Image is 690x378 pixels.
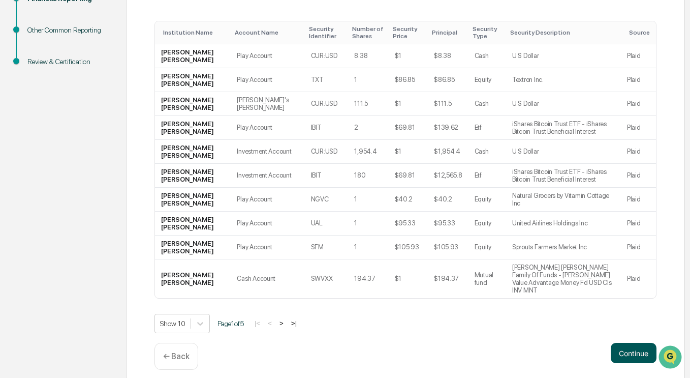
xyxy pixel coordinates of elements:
[389,92,428,116] td: $1
[657,344,685,372] iframe: Open customer support
[428,212,468,236] td: $95.33
[352,25,384,40] div: Toggle SortBy
[506,140,621,164] td: U S Dollar
[348,164,388,188] td: 180
[389,68,428,92] td: $86.85
[629,29,652,36] div: Toggle SortBy
[389,164,428,188] td: $69.81
[621,116,656,140] td: Plaid
[155,212,231,236] td: [PERSON_NAME] [PERSON_NAME]
[173,81,185,93] button: Start new chat
[305,116,349,140] td: IBIT
[468,188,506,212] td: Equity
[74,129,82,137] div: 🗄️
[348,188,388,212] td: 1
[305,68,349,92] td: TXT
[348,259,388,298] td: 194.37
[428,236,468,259] td: $105.93
[231,164,304,188] td: Investment Account
[35,88,129,96] div: We're available if you need us!
[305,188,349,212] td: NGVC
[305,259,349,298] td: SWVXX
[10,21,185,38] p: How can we help?
[473,25,502,40] div: Toggle SortBy
[155,116,231,140] td: [PERSON_NAME] [PERSON_NAME]
[252,319,263,328] button: |<
[231,116,304,140] td: Play Account
[288,319,300,328] button: >|
[506,116,621,140] td: iShares Bitcoin Trust ETF - iShares Bitcoin Trust Beneficial Interest
[305,92,349,116] td: CUR:USD
[611,343,656,363] button: Continue
[235,29,300,36] div: Toggle SortBy
[35,78,167,88] div: Start new chat
[389,44,428,68] td: $1
[101,172,123,180] span: Pylon
[428,164,468,188] td: $12,565.8
[621,92,656,116] td: Plaid
[20,128,66,138] span: Preclearance
[6,124,70,142] a: 🖐️Preclearance
[389,212,428,236] td: $95.33
[468,259,506,298] td: Mutual fund
[621,212,656,236] td: Plaid
[506,44,621,68] td: U S Dollar
[155,259,231,298] td: [PERSON_NAME] [PERSON_NAME]
[231,68,304,92] td: Play Account
[84,128,126,138] span: Attestations
[389,140,428,164] td: $1
[348,236,388,259] td: 1
[231,236,304,259] td: Play Account
[155,188,231,212] td: [PERSON_NAME] [PERSON_NAME]
[27,25,110,36] div: Other Common Reporting
[428,92,468,116] td: $111.5
[70,124,130,142] a: 🗄️Attestations
[265,319,275,328] button: <
[506,164,621,188] td: iShares Bitcoin Trust ETF - iShares Bitcoin Trust Beneficial Interest
[468,140,506,164] td: Cash
[428,116,468,140] td: $139.62
[428,188,468,212] td: $40.2
[428,140,468,164] td: $1,954.4
[305,164,349,188] td: IBIT
[231,212,304,236] td: Play Account
[348,212,388,236] td: 1
[468,236,506,259] td: Equity
[155,68,231,92] td: [PERSON_NAME] [PERSON_NAME]
[163,29,227,36] div: Toggle SortBy
[27,56,110,67] div: Review & Certification
[6,143,68,162] a: 🔎Data Lookup
[468,68,506,92] td: Equity
[231,259,304,298] td: Cash Account
[231,44,304,68] td: Play Account
[621,44,656,68] td: Plaid
[348,68,388,92] td: 1
[348,140,388,164] td: 1,954.4
[231,188,304,212] td: Play Account
[348,116,388,140] td: 2
[305,212,349,236] td: UAL
[389,116,428,140] td: $69.81
[155,140,231,164] td: [PERSON_NAME] [PERSON_NAME]
[621,140,656,164] td: Plaid
[348,92,388,116] td: 111.5
[506,212,621,236] td: United Airlines Holdings Inc
[309,25,344,40] div: Toggle SortBy
[468,116,506,140] td: Etf
[231,140,304,164] td: Investment Account
[389,188,428,212] td: $40.2
[305,236,349,259] td: SFM
[510,29,617,36] div: Toggle SortBy
[155,92,231,116] td: [PERSON_NAME] [PERSON_NAME]
[163,352,190,361] p: ← Back
[432,29,464,36] div: Toggle SortBy
[155,44,231,68] td: [PERSON_NAME] [PERSON_NAME]
[10,149,18,157] div: 🔎
[72,172,123,180] a: Powered byPylon
[20,148,64,158] span: Data Lookup
[621,188,656,212] td: Plaid
[428,259,468,298] td: $194.37
[506,236,621,259] td: Sprouts Farmers Market Inc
